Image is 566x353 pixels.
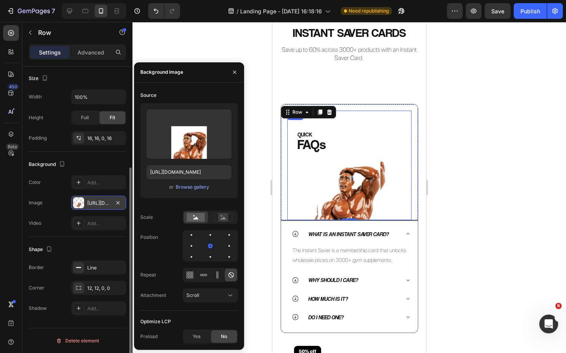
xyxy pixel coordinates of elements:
div: Video [29,220,41,227]
div: Delete element [56,336,99,346]
span: No [221,333,227,340]
span: Landing Page - [DATE] 16:18:16 [240,7,322,15]
div: Add... [87,220,124,227]
div: Publish [520,7,540,15]
div: Attachment [140,292,166,299]
p: Settings [39,48,61,56]
button: Browse gallery [175,183,209,191]
div: Line [87,264,124,271]
p: Advanced [77,48,104,56]
div: Browse gallery [176,184,209,191]
button: Scroll [183,288,238,302]
span: Save [491,8,504,15]
div: Background image [140,69,183,76]
button: Delete element [29,335,126,347]
div: 12, 12, 0, 0 [87,285,124,292]
div: Corner [29,284,44,291]
div: Source [140,92,156,99]
div: Height [29,114,43,121]
div: Border [29,264,44,271]
span: 6 [555,303,562,309]
span: Scroll [186,292,199,298]
div: Add... [87,179,124,186]
p: 7 [51,6,55,16]
div: Color [29,179,41,186]
img: preview-image [147,109,232,159]
div: Padding [29,135,47,142]
span: Full [81,114,89,121]
iframe: Design area [272,22,426,353]
span: / [237,7,239,15]
span: Fit [110,114,115,121]
div: Width [29,93,42,100]
span: or [169,182,174,192]
div: Beta [6,144,19,150]
div: Size [29,73,50,84]
iframe: Intercom live chat [539,315,558,333]
div: Shadow [29,305,47,312]
div: Undo/Redo [148,3,180,19]
div: Background [29,159,67,170]
p: Row [38,28,105,37]
div: Preload [140,333,158,340]
button: 7 [3,3,59,19]
input: https://example.com/image.jpg [147,165,232,179]
div: Position [140,234,158,241]
span: Yes [193,333,200,340]
div: Add... [87,305,124,312]
button: Save [485,3,511,19]
div: [URL][DOMAIN_NAME] [87,200,110,207]
div: Optimize LCP [140,318,171,325]
div: Scale [140,214,153,221]
div: Image [29,199,42,206]
span: Need republishing [349,7,389,15]
div: 450 [7,84,19,90]
div: 16, 16, 0, 16 [87,135,124,142]
button: Publish [514,3,547,19]
input: Auto [72,90,126,104]
div: Repeat [140,271,156,278]
div: Shape [29,244,54,255]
